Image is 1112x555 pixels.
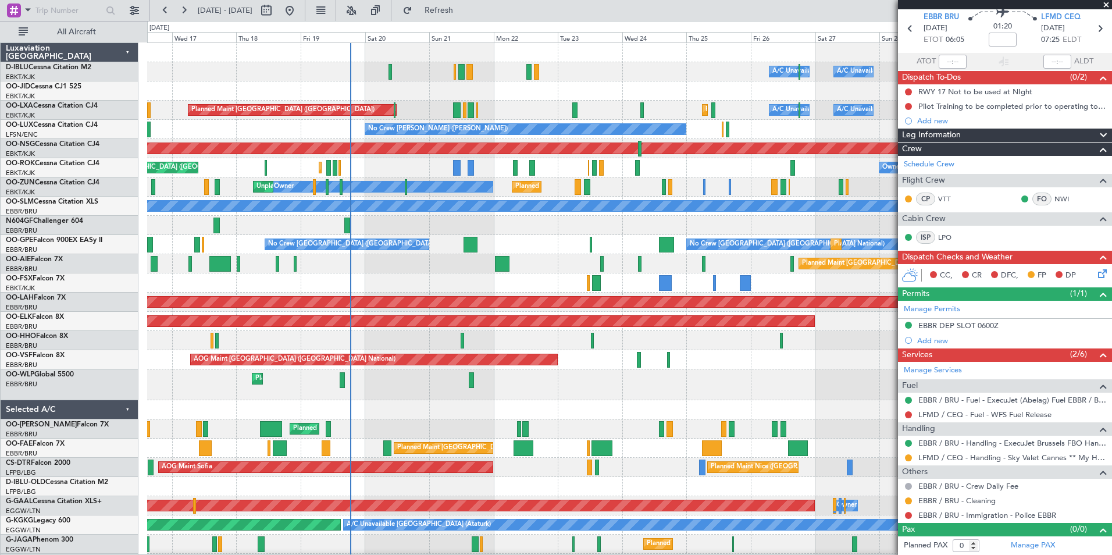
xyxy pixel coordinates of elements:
span: Dispatch Checks and Weather [902,251,1013,264]
a: OO-ROKCessna Citation CJ4 [6,160,99,167]
span: OO-[PERSON_NAME] [6,421,77,428]
a: EBKT/KJK [6,169,35,177]
a: LFMD / CEQ - Handling - Sky Valet Cannes ** My Handling**LFMD / CEQ [918,453,1106,462]
span: LFMD CEQ [1041,12,1081,23]
a: EGGW/LTN [6,507,41,515]
button: All Aircraft [13,23,126,41]
div: Thu 25 [686,32,751,42]
a: OO-GPEFalcon 900EX EASy II [6,237,102,244]
span: Refresh [415,6,464,15]
span: OO-HHO [6,333,36,340]
span: ETOT [924,34,943,46]
span: OO-NSG [6,141,35,148]
div: Wed 17 [172,32,237,42]
a: EBBR / BRU - Handling - ExecuJet Brussels FBO Handling Abelag [918,438,1106,448]
a: EBBR/BRU [6,226,37,235]
div: A/C Unavailable [837,101,885,119]
a: G-KGKGLegacy 600 [6,517,70,524]
span: All Aircraft [30,28,123,36]
a: OO-ELKFalcon 8X [6,314,64,321]
span: OO-ELK [6,314,32,321]
span: (0/0) [1070,523,1087,535]
div: Planned Maint Liege [255,370,316,387]
div: Unplanned Maint [GEOGRAPHIC_DATA]-[GEOGRAPHIC_DATA] [256,178,444,195]
span: OO-AIE [6,256,31,263]
div: AOG Maint [GEOGRAPHIC_DATA] ([GEOGRAPHIC_DATA] National) [194,351,395,368]
div: Planned Maint Nice ([GEOGRAPHIC_DATA]) [711,458,840,476]
span: CC, [940,270,953,282]
div: Pilot Training to be completed prior to operating to LFMD [918,101,1106,111]
div: Fri 26 [751,32,815,42]
a: LFPB/LBG [6,468,36,477]
div: No Crew [GEOGRAPHIC_DATA] ([GEOGRAPHIC_DATA] National) [268,236,463,253]
div: Planned Maint [GEOGRAPHIC_DATA] ([GEOGRAPHIC_DATA]) [66,159,250,176]
div: [DATE] [149,23,169,33]
div: FO [1032,193,1052,205]
div: Planned Maint Kortrijk-[GEOGRAPHIC_DATA] [515,178,651,195]
a: N604GFChallenger 604 [6,218,83,225]
a: OO-FSXFalcon 7X [6,275,65,282]
div: A/C Unavailable [GEOGRAPHIC_DATA] (Ataturk) [347,516,491,533]
a: EBBR/BRU [6,341,37,350]
a: EBKT/KJK [6,92,35,101]
span: OO-LAH [6,294,34,301]
span: G-KGKG [6,517,33,524]
div: Planned Maint [GEOGRAPHIC_DATA] ([GEOGRAPHIC_DATA]) [647,535,830,553]
span: G-JAGA [6,536,33,543]
a: LFSN/ENC [6,130,38,139]
div: A/C Unavailable [GEOGRAPHIC_DATA] ([GEOGRAPHIC_DATA] National) [772,63,989,80]
label: Planned PAX [904,540,947,552]
div: CP [916,193,935,205]
span: 01:20 [993,21,1012,33]
div: Sat 20 [365,32,430,42]
div: Planned Maint [GEOGRAPHIC_DATA] ([GEOGRAPHIC_DATA]) [191,101,375,119]
span: D-IBLU-OLD [6,479,45,486]
a: OO-WLPGlobal 5500 [6,371,74,378]
a: G-GAALCessna Citation XLS+ [6,498,102,505]
span: (0/2) [1070,71,1087,83]
a: OO-AIEFalcon 7X [6,256,63,263]
span: Dispatch To-Dos [902,71,961,84]
div: A/C Unavailable [GEOGRAPHIC_DATA] ([GEOGRAPHIC_DATA] National) [772,101,989,119]
a: Schedule Crew [904,159,954,170]
span: OO-ROK [6,160,35,167]
div: No Crew [PERSON_NAME] ([PERSON_NAME]) [368,120,508,138]
button: Refresh [397,1,467,20]
span: OO-FAE [6,440,33,447]
span: OO-SLM [6,198,34,205]
span: OO-FSX [6,275,33,282]
div: Add new [917,336,1106,346]
a: EBBR/BRU [6,207,37,216]
a: EBBR/BRU [6,361,37,369]
span: [DATE] - [DATE] [198,5,252,16]
a: EBBR / BRU - Immigration - Police EBBR [918,510,1056,520]
a: EBBR/BRU [6,380,37,389]
a: CS-DTRFalcon 2000 [6,460,70,467]
div: Planned Maint [GEOGRAPHIC_DATA] ([GEOGRAPHIC_DATA] National) [293,420,504,437]
span: 06:05 [946,34,964,46]
span: Permits [902,287,929,301]
a: LFMD / CEQ - Fuel - WFS Fuel Release [918,410,1052,419]
a: D-IBLUCessna Citation M2 [6,64,91,71]
div: Sun 21 [429,32,494,42]
a: EBBR / BRU - Cleaning [918,496,996,506]
div: Sun 28 [879,32,944,42]
span: Flight Crew [902,174,945,187]
span: [DATE] [1041,23,1065,34]
div: Owner [GEOGRAPHIC_DATA]-[GEOGRAPHIC_DATA] [882,159,1039,176]
div: Owner [837,497,857,514]
a: EBKT/KJK [6,73,35,81]
span: 07:25 [1041,34,1060,46]
span: Services [902,348,932,362]
span: (2/6) [1070,348,1087,360]
span: OO-LXA [6,102,33,109]
span: OO-JID [6,83,30,90]
a: OO-LUXCessna Citation CJ4 [6,122,98,129]
a: EBKT/KJK [6,111,35,120]
a: OO-HHOFalcon 8X [6,333,68,340]
div: Mon 22 [494,32,558,42]
a: EBKT/KJK [6,150,35,158]
span: Cabin Crew [902,212,946,226]
a: EGGW/LTN [6,526,41,535]
div: No Crew [GEOGRAPHIC_DATA] ([GEOGRAPHIC_DATA] National) [690,236,885,253]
